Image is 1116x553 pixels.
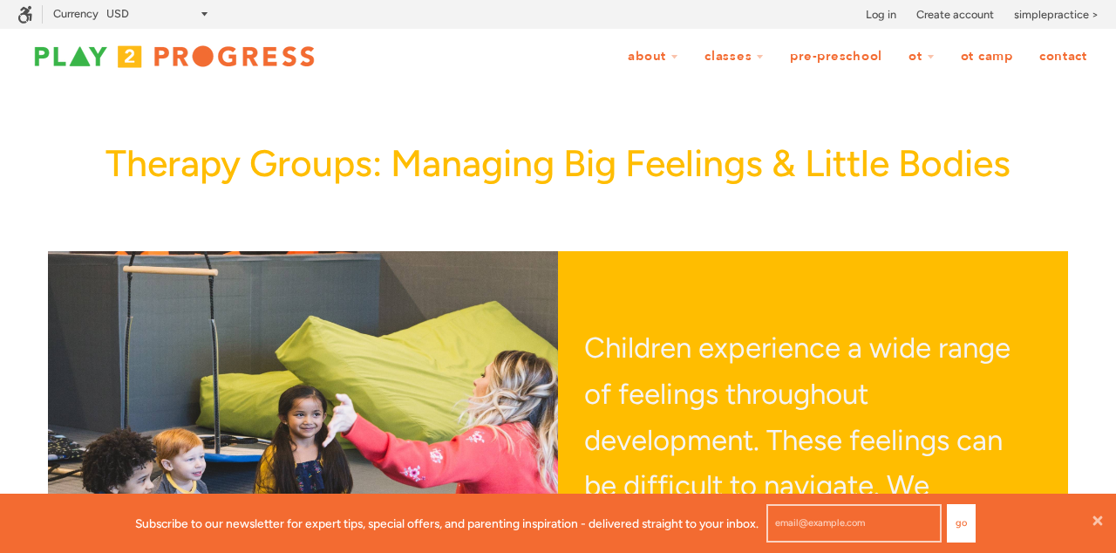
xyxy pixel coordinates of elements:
span: Therapy Groups: Managing Big Feelings & Little Bodies [105,140,1011,186]
a: Log in [866,6,896,24]
a: About [616,40,690,73]
a: simplepractice > [1014,6,1099,24]
a: OT [897,40,946,73]
a: Create account [916,6,994,24]
label: Currency [53,7,99,20]
a: Contact [1028,40,1099,73]
a: Classes [693,40,775,73]
input: email@example.com [766,504,942,543]
a: Pre-Preschool [779,40,894,73]
p: Subscribe to our newsletter for expert tips, special offers, and parenting inspiration - delivere... [135,514,759,533]
button: Go [947,504,976,543]
img: Play2Progress logo [17,39,331,74]
a: OT Camp [949,40,1024,73]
